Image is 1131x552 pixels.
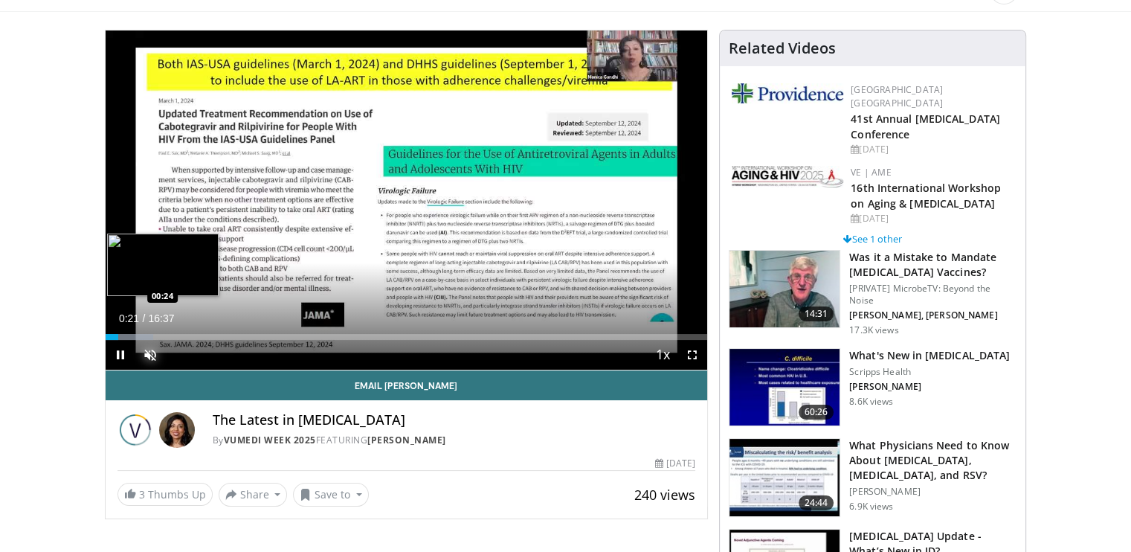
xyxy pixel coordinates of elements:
div: [DATE] [851,212,1014,225]
a: 24:44 What Physicians Need to Know About [MEDICAL_DATA], [MEDICAL_DATA], and RSV? [PERSON_NAME] 6... [729,438,1016,517]
img: bc2467d1-3f88-49dc-9c22-fa3546bada9e.png.150x105_q85_autocrop_double_scale_upscale_version-0.2.jpg [732,166,843,187]
a: See 1 other [843,232,902,245]
span: 240 views [634,486,695,504]
span: 14:31 [799,307,834,321]
img: 91589b0f-a920-456c-982d-84c13c387289.150x105_q85_crop-smart_upscale.jpg [729,439,840,516]
button: Save to [293,483,369,507]
h3: What Physicians Need to Know About [MEDICAL_DATA], [MEDICAL_DATA], and RSV? [849,438,1016,483]
img: 9aead070-c8c9-47a8-a231-d8565ac8732e.png.150x105_q85_autocrop_double_scale_upscale_version-0.2.jpg [732,83,843,103]
span: / [143,312,146,324]
a: 3 Thumbs Up [117,483,213,506]
a: Vumedi Week 2025 [224,434,316,446]
img: f91047f4-3b1b-4007-8c78-6eacab5e8334.150x105_q85_crop-smart_upscale.jpg [729,251,840,328]
span: 0:21 [119,312,139,324]
p: 6.9K views [849,501,893,513]
span: 3 [139,487,145,501]
img: 8828b190-63b7-4755-985f-be01b6c06460.150x105_q85_crop-smart_upscale.jpg [729,349,840,426]
img: Vumedi Week 2025 [117,412,153,448]
a: [GEOGRAPHIC_DATA] [GEOGRAPHIC_DATA] [851,83,943,109]
p: [PERSON_NAME] [849,486,1016,498]
h3: Was it a Mistake to Mandate [MEDICAL_DATA] Vaccines? [849,250,1016,280]
button: Unmute [135,340,165,370]
p: 17.3K views [849,324,898,336]
a: Email [PERSON_NAME] [106,370,708,400]
p: [PERSON_NAME], [PERSON_NAME] [849,309,1016,321]
a: VE | AME [851,166,891,179]
a: 16th International Workshop on Aging & [MEDICAL_DATA] [851,181,1001,211]
span: 24:44 [799,495,834,510]
span: 16:37 [148,312,174,324]
img: image.jpeg [107,234,219,296]
h3: What's New in [MEDICAL_DATA] [849,348,1010,363]
button: Fullscreen [677,340,707,370]
div: By FEATURING [213,434,696,447]
h4: The Latest in [MEDICAL_DATA] [213,412,696,429]
a: [PERSON_NAME] [367,434,446,446]
button: Playback Rate [648,340,677,370]
p: Scripps Health [849,366,1010,378]
div: [DATE] [655,457,695,470]
span: 60:26 [799,405,834,420]
video-js: Video Player [106,31,708,370]
a: 60:26 What's New in [MEDICAL_DATA] Scripps Health [PERSON_NAME] 8.6K views [729,348,1016,427]
a: 41st Annual [MEDICAL_DATA] Conference [851,112,1000,141]
p: 8.6K views [849,396,893,408]
p: [PRIVATE] MicrobeTV: Beyond the Noise [849,283,1016,307]
div: [DATE] [851,143,1014,156]
button: Share [219,483,288,507]
img: Avatar [159,412,195,448]
button: Pause [106,340,135,370]
p: [PERSON_NAME] [849,381,1010,393]
div: Progress Bar [106,334,708,340]
h4: Related Videos [729,39,836,57]
a: 14:31 Was it a Mistake to Mandate [MEDICAL_DATA] Vaccines? [PRIVATE] MicrobeTV: Beyond the Noise ... [729,250,1016,336]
